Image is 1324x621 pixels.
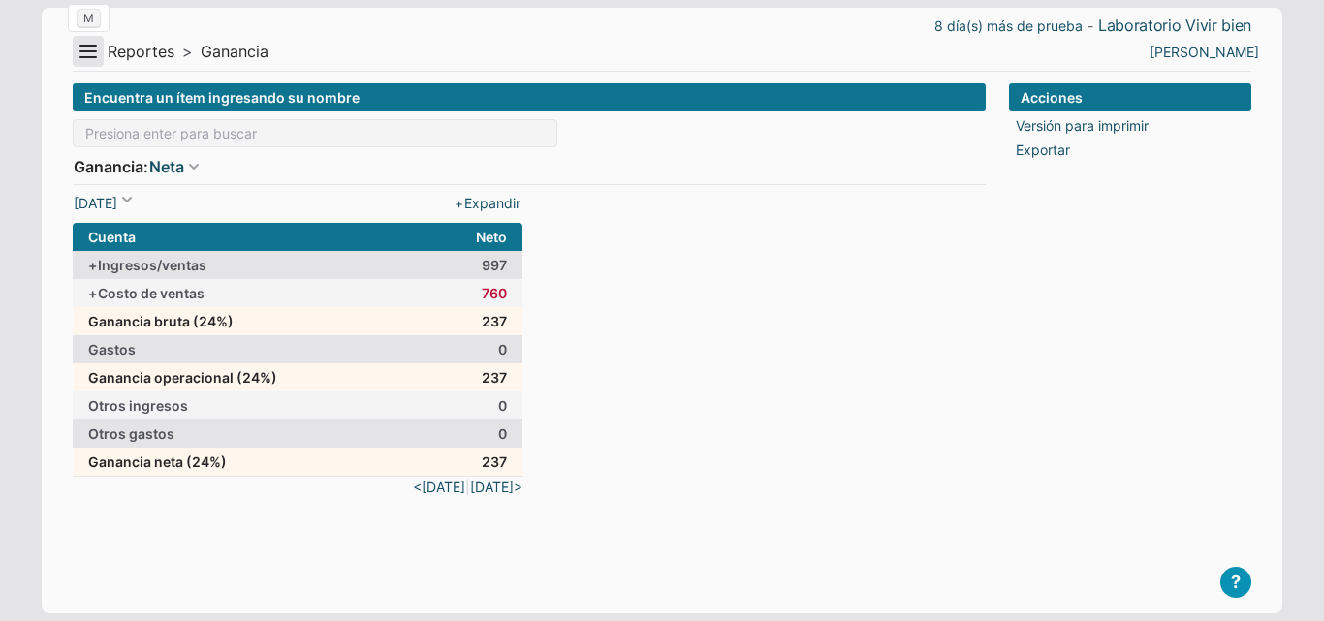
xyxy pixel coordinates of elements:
[73,155,986,182] div: Ganancia:
[73,419,453,448] td: Otros gastos
[453,223,522,251] th: Neto
[77,9,101,27] i: M
[1088,20,1093,32] span: -
[73,223,453,251] th: Cuenta
[453,419,522,448] td: 0
[88,255,98,275] span: +
[182,42,193,62] span: >
[1009,83,1251,111] div: Acciones
[73,119,557,147] input: Presiona enter para buscar
[455,193,520,213] a: Expandir
[453,391,522,419] td: 0
[88,283,98,303] span: +
[453,307,522,335] td: 237
[453,448,522,477] td: 237
[470,477,522,497] a: [DATE]>
[73,448,453,477] td: Ganancia neta (24%)
[1150,42,1259,62] a: Omar Valdiva
[108,42,174,62] span: Reportes
[73,251,453,279] td: Ingresos/ventas
[453,335,522,363] td: 0
[413,477,465,497] a: <[DATE]
[1016,140,1070,160] a: Exportar
[73,477,522,497] div: |
[73,363,453,391] td: Ganancia operacional (24%)
[1098,16,1251,36] a: Laboratorio Vivir bien
[73,335,453,363] td: Gastos
[148,155,184,178] a: Neta
[73,391,453,419] td: Otros ingresos
[1220,567,1251,598] button: ?
[74,193,117,213] a: [DATE]
[73,279,453,307] td: Costo de ventas
[1016,115,1149,136] a: Versión para imprimir
[453,363,522,391] td: 237
[201,42,268,62] span: Ganancia
[73,83,986,111] div: Encuentra un ítem ingresando su nombre
[934,16,1083,36] a: 8 día(s) más de prueba
[73,36,104,67] button: Menu
[453,251,522,279] td: 997
[73,307,453,335] td: Ganancia bruta (24%)
[453,279,522,307] td: 760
